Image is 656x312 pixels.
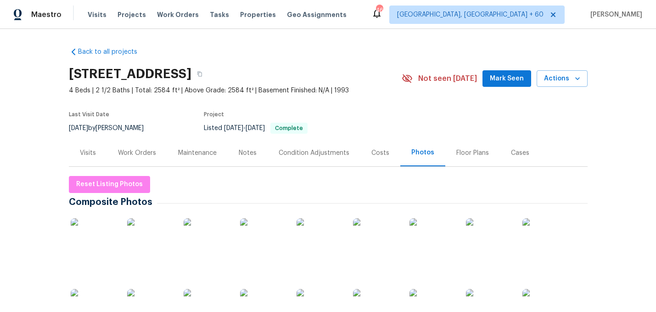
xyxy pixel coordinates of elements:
a: Back to all projects [69,47,157,57]
span: Properties [240,10,276,19]
span: - [224,125,265,131]
span: Work Orders [157,10,199,19]
div: Maintenance [178,148,217,158]
div: Cases [511,148,529,158]
span: Complete [271,125,307,131]
div: 466 [376,6,382,15]
span: Listed [204,125,308,131]
div: Costs [371,148,389,158]
span: Project [204,112,224,117]
span: Projects [118,10,146,19]
button: Actions [537,70,588,87]
button: Copy Address [191,66,208,82]
span: Last Visit Date [69,112,109,117]
div: Condition Adjustments [279,148,349,158]
span: [DATE] [69,125,88,131]
div: Photos [411,148,434,157]
span: Maestro [31,10,62,19]
span: Visits [88,10,107,19]
span: Not seen [DATE] [418,74,477,83]
div: Visits [80,148,96,158]
span: [GEOGRAPHIC_DATA], [GEOGRAPHIC_DATA] + 60 [397,10,544,19]
span: Geo Assignments [287,10,347,19]
div: by [PERSON_NAME] [69,123,155,134]
span: [DATE] [224,125,243,131]
span: Tasks [210,11,229,18]
span: Reset Listing Photos [76,179,143,190]
span: [PERSON_NAME] [587,10,642,19]
div: Notes [239,148,257,158]
span: Actions [544,73,580,85]
span: 4 Beds | 2 1/2 Baths | Total: 2584 ft² | Above Grade: 2584 ft² | Basement Finished: N/A | 1993 [69,86,402,95]
span: [DATE] [246,125,265,131]
span: Composite Photos [69,198,157,207]
span: Mark Seen [490,73,524,85]
h2: [STREET_ADDRESS] [69,69,191,79]
div: Floor Plans [456,148,489,158]
div: Work Orders [118,148,156,158]
button: Reset Listing Photos [69,176,150,193]
button: Mark Seen [482,70,531,87]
